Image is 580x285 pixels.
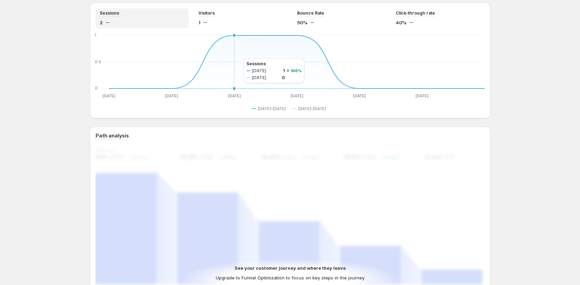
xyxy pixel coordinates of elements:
text: [DATE] [228,93,240,98]
text: [DATE] [290,93,303,98]
p: Upgrade to Funnel Optimization to focus on key steps in the journey [216,274,365,281]
text: [DATE] [103,93,115,98]
text: [DATE] [416,93,428,98]
span: 1 [198,19,201,26]
h3: Path analysis [96,132,129,139]
span: 2 [100,19,103,26]
text: 0 [95,86,98,91]
button: [DATE]–[DATE] [252,104,288,113]
text: [DATE] [165,93,178,98]
text: [DATE] [353,93,366,98]
span: Bounce Rate [297,10,324,16]
button: [DATE]–[DATE] [292,104,329,113]
span: Click-through rate [396,10,435,16]
text: 0.5 [95,59,101,64]
span: 50% [297,19,308,26]
span: Visitors [198,10,215,16]
span: Sessions [100,10,119,16]
span: [DATE]–[DATE] [298,106,326,111]
span: 40% [396,19,407,26]
text: 1 [95,33,96,37]
span: [DATE]–[DATE] [258,106,286,111]
p: See your customer journey and where they leave [235,265,346,271]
